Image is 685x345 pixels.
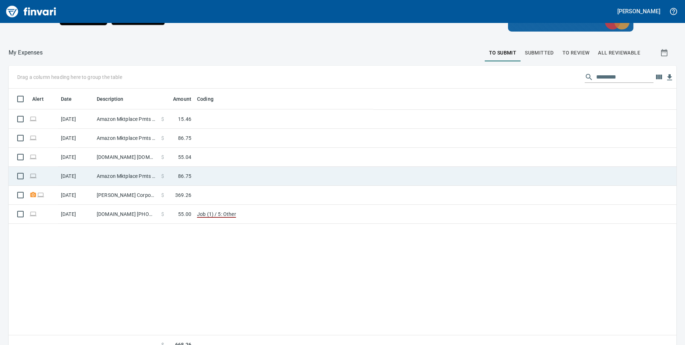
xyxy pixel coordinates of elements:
span: Amount [164,95,191,104]
p: Drag a column heading here to group the table [17,74,122,81]
span: 55.00 [178,211,191,218]
span: All Reviewable [598,48,640,57]
span: Online transaction [37,193,44,197]
td: [DATE] [58,129,94,148]
span: Online transaction [29,136,37,140]
td: Amazon Mktplace Pmts [DOMAIN_NAME][URL] WA [94,129,158,148]
td: [DATE] [58,167,94,186]
span: Online transaction [29,155,37,159]
span: Description [97,95,124,104]
span: Receipt Required [29,193,37,197]
span: 86.75 [178,172,191,180]
span: 55.04 [178,153,191,161]
span: Description [97,95,133,104]
span: $ [161,115,164,123]
button: Show transactions within a particular date range [653,44,676,61]
td: [DOMAIN_NAME] [PHONE_NUMBER] [GEOGRAPHIC_DATA] [94,205,158,224]
td: [DATE] [58,186,94,205]
td: Job (1) / 5: Other [194,205,373,224]
td: [DATE] [58,148,94,167]
span: Coding [197,95,223,104]
td: [DATE] [58,110,94,129]
td: Amazon Mktplace Pmts [DOMAIN_NAME][URL] WA [94,167,158,186]
span: 369.26 [175,192,191,199]
span: 15.46 [178,115,191,123]
h5: [PERSON_NAME] [617,8,660,15]
span: Alert [32,95,44,104]
span: Amount [173,95,191,104]
nav: breadcrumb [9,48,43,57]
span: 86.75 [178,134,191,142]
td: [DATE] [58,205,94,224]
span: $ [161,153,164,161]
span: $ [161,211,164,218]
span: Online transaction [29,117,37,121]
p: My Expenses [9,48,43,57]
td: Amazon Mktplace Pmts [DOMAIN_NAME][URL] WA [94,110,158,129]
span: Date [61,95,81,104]
td: [PERSON_NAME] Corporation [GEOGRAPHIC_DATA] [94,186,158,205]
button: [PERSON_NAME] [615,6,662,17]
span: Coding [197,95,214,104]
span: Online transaction [29,174,37,178]
span: $ [161,172,164,180]
span: Date [61,95,72,104]
span: Submitted [525,48,554,57]
button: Download table [664,72,675,83]
span: Alert [32,95,53,104]
span: To Submit [489,48,517,57]
td: [DOMAIN_NAME] [DOMAIN_NAME][URL] WA [94,148,158,167]
button: Choose columns to display [653,72,664,82]
img: Finvari [4,3,58,20]
span: $ [161,192,164,199]
span: Online transaction [29,212,37,216]
span: To Review [562,48,590,57]
span: $ [161,134,164,142]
